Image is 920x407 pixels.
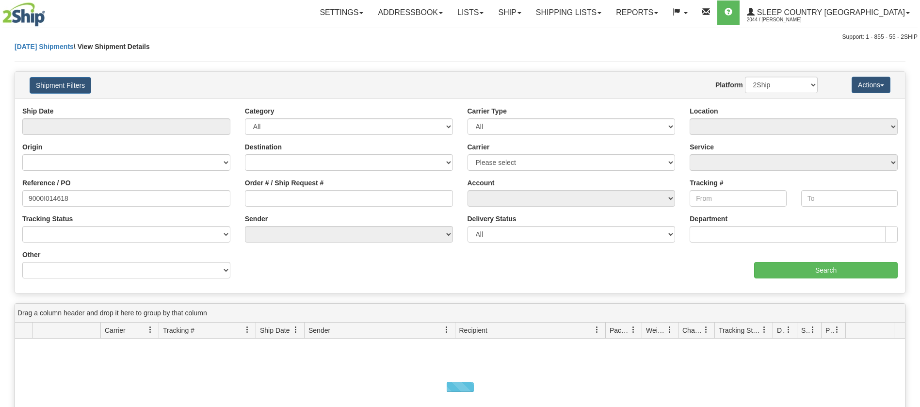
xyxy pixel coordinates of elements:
label: Other [22,250,40,260]
a: Delivery Status filter column settings [780,322,797,338]
a: Settings [312,0,371,25]
div: grid grouping header [15,304,905,323]
div: Support: 1 - 855 - 55 - 2SHIP [2,33,918,41]
span: Pickup Status [825,326,834,335]
label: Account [468,178,495,188]
a: Ship Date filter column settings [288,322,304,338]
a: Addressbook [371,0,450,25]
span: Carrier [105,326,126,335]
a: Recipient filter column settings [589,322,605,338]
label: Origin [22,142,42,152]
a: Carrier filter column settings [142,322,159,338]
label: Tracking # [690,178,723,188]
a: Shipping lists [529,0,609,25]
button: Shipment Filters [30,77,91,94]
span: Charge [682,326,703,335]
span: Tracking Status [719,326,761,335]
a: Lists [450,0,491,25]
a: Sleep Country [GEOGRAPHIC_DATA] 2044 / [PERSON_NAME] [740,0,917,25]
a: Tracking # filter column settings [239,322,256,338]
label: Carrier [468,142,490,152]
label: Order # / Ship Request # [245,178,324,188]
a: Reports [609,0,665,25]
input: To [801,190,898,207]
label: Location [690,106,718,116]
span: Sleep Country [GEOGRAPHIC_DATA] [755,8,905,16]
label: Carrier Type [468,106,507,116]
a: Pickup Status filter column settings [829,322,845,338]
input: From [690,190,786,207]
span: 2044 / [PERSON_NAME] [747,15,820,25]
span: \ View Shipment Details [74,43,150,50]
span: Packages [610,326,630,335]
a: Weight filter column settings [662,322,678,338]
a: Ship [491,0,528,25]
label: Tracking Status [22,214,73,224]
span: Weight [646,326,666,335]
img: logo2044.jpg [2,2,45,27]
a: Sender filter column settings [438,322,455,338]
span: Shipment Issues [801,326,809,335]
span: Ship Date [260,326,290,335]
label: Category [245,106,274,116]
label: Ship Date [22,106,54,116]
label: Department [690,214,727,224]
label: Destination [245,142,282,152]
span: Tracking # [163,326,194,335]
button: Actions [852,77,890,93]
span: Delivery Status [777,326,785,335]
a: Packages filter column settings [625,322,642,338]
label: Platform [715,80,743,90]
a: [DATE] Shipments [15,43,74,50]
label: Delivery Status [468,214,516,224]
span: Sender [308,326,330,335]
input: Search [754,262,898,278]
label: Reference / PO [22,178,71,188]
label: Service [690,142,714,152]
a: Tracking Status filter column settings [756,322,773,338]
a: Charge filter column settings [698,322,714,338]
label: Sender [245,214,268,224]
span: Recipient [459,326,487,335]
a: Shipment Issues filter column settings [805,322,821,338]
